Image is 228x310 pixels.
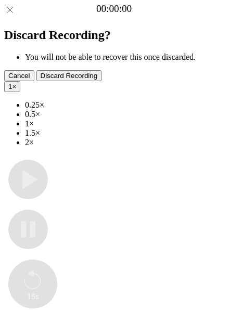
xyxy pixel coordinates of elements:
li: 0.25× [25,100,224,110]
li: 1× [25,119,224,128]
li: You will not be able to recover this once discarded. [25,53,224,62]
button: Cancel [4,70,34,81]
button: Discard Recording [36,70,102,81]
h2: Discard Recording? [4,28,224,42]
button: 1× [4,81,20,92]
li: 2× [25,138,224,147]
a: 00:00:00 [96,3,132,15]
li: 1.5× [25,128,224,138]
li: 0.5× [25,110,224,119]
span: 1 [8,83,12,91]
